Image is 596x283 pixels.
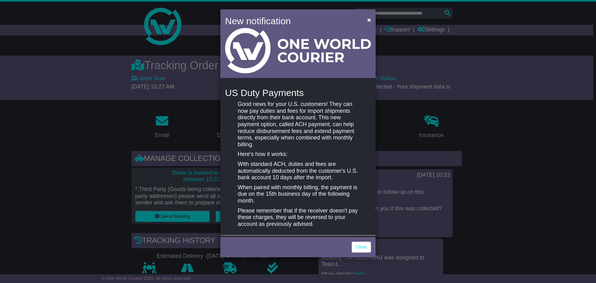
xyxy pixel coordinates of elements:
button: Close [364,13,374,26]
img: Light [225,28,371,73]
p: Please remember that if the receiver doesn't pay these charges, they will be reversed to your acc... [238,208,358,228]
span: × [367,16,371,23]
p: Here's how it works: [238,151,358,158]
p: With standard ACH, duties and fees are automatically deducted from the customer's U.S. bank accou... [238,161,358,181]
p: When paired with monthly billing, the payment is due on the 15th business day of the following mo... [238,184,358,204]
p: Good news for your U.S. customers! They can now pay duties and fees for import shipments directly... [238,101,358,148]
a: Close [352,242,371,253]
h4: US Duty Payments [225,88,371,98]
h4: New notification [225,14,358,28]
